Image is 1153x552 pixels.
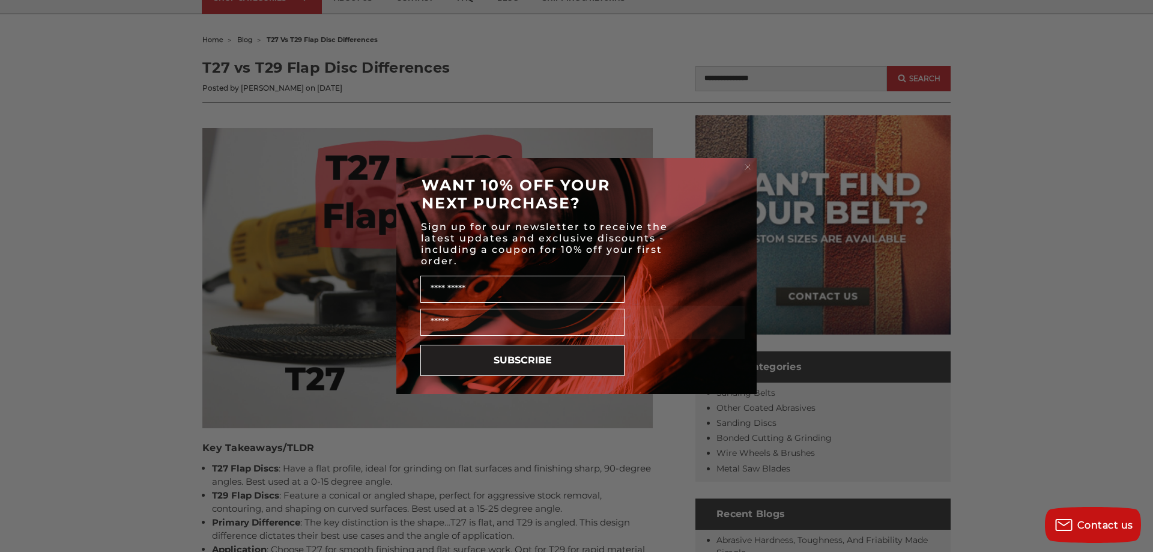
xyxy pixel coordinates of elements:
button: Contact us [1045,507,1141,543]
button: Close dialog [742,161,754,173]
span: Sign up for our newsletter to receive the latest updates and exclusive discounts - including a co... [421,221,668,267]
input: Email [420,309,625,336]
span: Contact us [1077,520,1133,531]
span: WANT 10% OFF YOUR NEXT PURCHASE? [422,176,610,212]
button: SUBSCRIBE [420,345,625,376]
